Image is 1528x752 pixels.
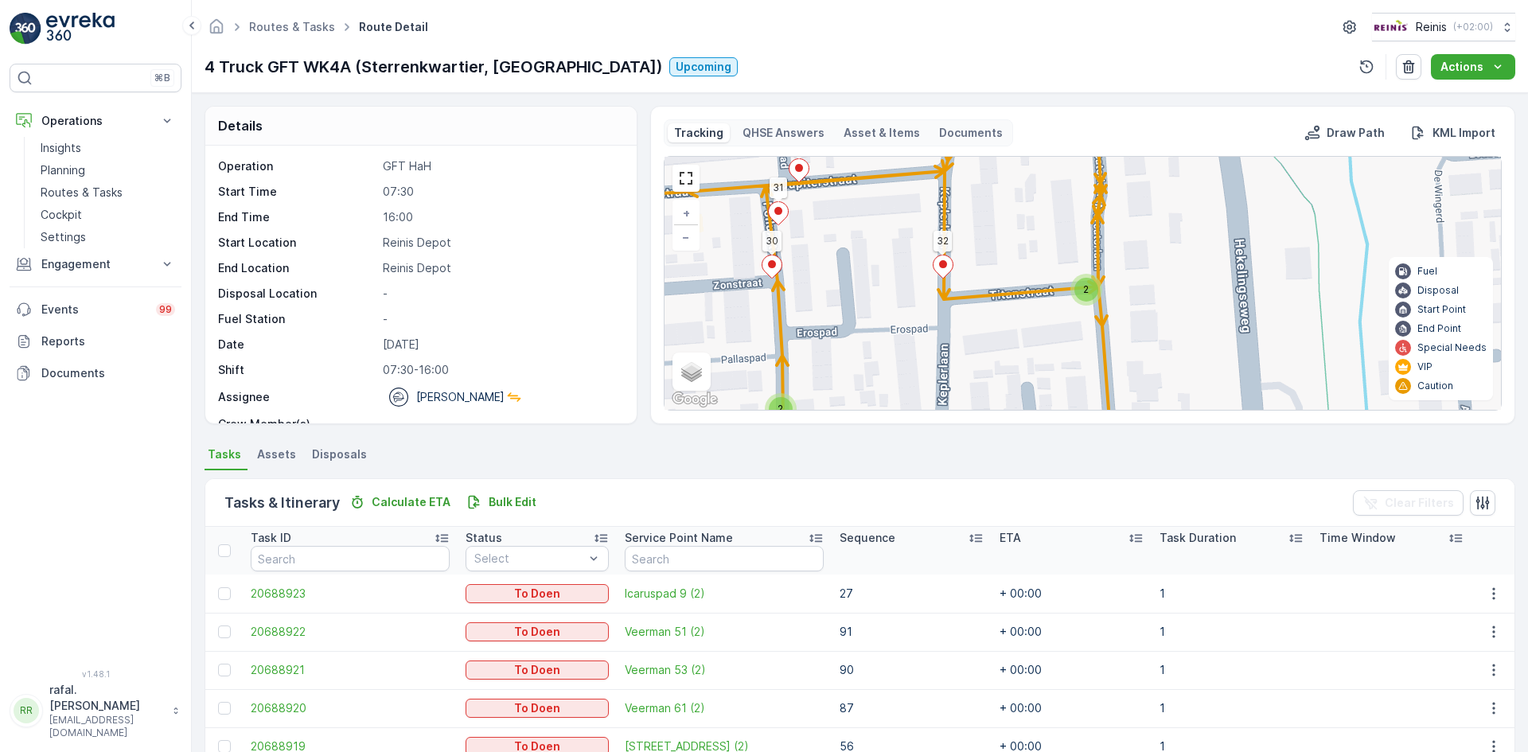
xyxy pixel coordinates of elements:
p: Tasks & Itinerary [224,492,340,514]
td: + 00:00 [992,651,1152,689]
p: rafal.[PERSON_NAME] [49,682,164,714]
p: Documents [939,125,1003,141]
span: Icaruspad 9 (2) [625,586,823,602]
p: Upcoming [676,59,731,75]
a: Zoom Out [674,225,698,249]
p: To Doen [514,662,560,678]
p: Crew Member(s) [218,416,376,432]
button: Upcoming [669,57,738,76]
p: Reinis Depot [383,260,620,276]
img: logo [10,13,41,45]
span: 2 [778,403,783,415]
p: To Doen [514,586,560,602]
p: Fuel [1417,265,1437,278]
p: 4 Truck GFT WK4A (Sterrenkwartier, [GEOGRAPHIC_DATA]) [205,55,663,79]
td: 91 [832,613,992,651]
a: 20688923 [251,586,449,602]
p: - [383,416,620,432]
p: Insights [41,140,81,156]
td: 1 [1152,689,1312,727]
p: 16:00 [383,209,620,225]
a: Veerman 53 (2) [625,662,823,678]
p: Operations [41,113,150,129]
div: Toggle Row Selected [218,702,231,715]
p: QHSE Answers [743,125,824,141]
a: Planning [34,159,181,181]
p: Events [41,302,146,318]
a: Routes & Tasks [34,181,181,204]
p: Start Time [218,184,376,200]
td: + 00:00 [992,613,1152,651]
td: + 00:00 [992,575,1152,613]
input: Search [625,546,823,571]
p: - [383,286,620,302]
p: KML Import [1432,125,1495,141]
p: 99 [159,303,172,316]
p: End Point [1417,322,1461,335]
a: Documents [10,357,181,389]
p: ⌘B [154,72,170,84]
span: Assets [257,446,296,462]
div: RR [14,698,39,723]
button: Engagement [10,248,181,280]
a: 20688921 [251,662,449,678]
button: To Doen [466,699,610,718]
p: Planning [41,162,85,178]
p: Caution [1417,380,1453,392]
p: 07:30 [383,184,620,200]
p: Date [218,337,376,353]
p: ETA [1000,530,1021,546]
p: Fuel Station [218,311,376,327]
p: Routes & Tasks [41,185,123,201]
td: 87 [832,689,992,727]
a: View Fullscreen [674,166,698,190]
button: Draw Path [1298,123,1391,142]
a: Layers [674,354,709,389]
div: 2 [765,393,797,425]
td: 1 [1152,575,1312,613]
p: Time Window [1319,530,1396,546]
a: Open this area in Google Maps (opens a new window) [668,389,721,410]
img: logo_light-DOdMpM7g.png [46,13,115,45]
div: 2 [1070,274,1102,306]
p: Status [466,530,502,546]
button: RRrafal.[PERSON_NAME][EMAIL_ADDRESS][DOMAIN_NAME] [10,682,181,739]
a: Cockpit [34,204,181,226]
div: Toggle Row Selected [218,587,231,600]
p: Task ID [251,530,291,546]
img: Google [668,389,721,410]
p: Reinis Depot [383,235,620,251]
div: Toggle Row Selected [218,625,231,638]
p: Actions [1440,59,1483,75]
p: Asset & Items [844,125,920,141]
p: Disposal [1417,284,1459,297]
button: KML Import [1404,123,1502,142]
span: Tasks [208,446,241,462]
p: Operation [218,158,376,174]
a: Reports [10,325,181,357]
a: Insights [34,137,181,159]
p: End Time [218,209,376,225]
button: Clear Filters [1353,490,1464,516]
td: 90 [832,651,992,689]
p: - [383,311,620,327]
img: Reinis-Logo-Vrijstaand_Tekengebied-1-copy2_aBO4n7j.png [1372,18,1409,36]
span: Disposals [312,446,367,462]
p: Task Duration [1160,530,1236,546]
a: 20688920 [251,700,449,716]
p: [DATE] [383,337,620,353]
p: Clear Filters [1385,495,1454,511]
p: Bulk Edit [489,494,536,510]
p: Draw Path [1327,125,1385,141]
a: Veerman 61 (2) [625,700,823,716]
p: Cockpit [41,207,82,223]
p: Select [474,551,585,567]
button: Reinis(+02:00) [1372,13,1515,41]
button: Bulk Edit [460,493,543,512]
p: Disposal Location [218,286,376,302]
p: ( +02:00 ) [1453,21,1493,33]
span: + [683,206,690,220]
